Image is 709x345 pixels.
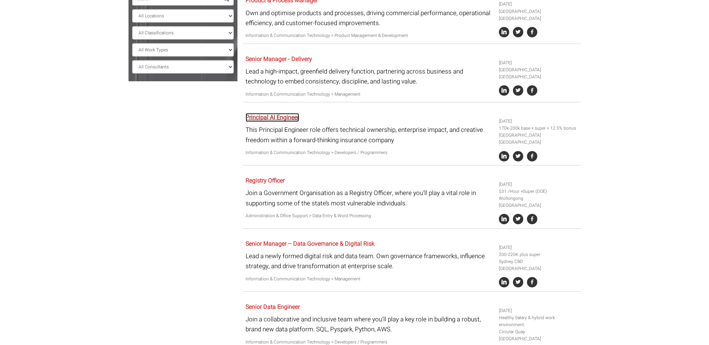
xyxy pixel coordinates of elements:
p: Administration & Office Support > Data Entry & Word Processing [246,212,493,219]
li: 170k-200k base + super + 12.5% bonus [499,125,578,132]
li: [GEOGRAPHIC_DATA] [GEOGRAPHIC_DATA] [499,8,578,22]
p: Lead a newly formed digital risk and data team. Own governance frameworks, influence strategy, an... [246,251,493,271]
p: Information & Communication Technology > Management [246,276,493,283]
p: Information & Communication Technology > Product Management & Development [246,32,493,39]
p: Join a Government Organisation as a Registry Officer, where you’ll play a vital role in supportin... [246,188,493,208]
a: Senior Manager – Data Governance & Digital Risk [246,239,374,248]
p: Own and optimise products and processes, driving commercial performance, operational efficiency, ... [246,8,493,28]
li: Sydney CBD [GEOGRAPHIC_DATA] [499,258,578,272]
li: [GEOGRAPHIC_DATA] [GEOGRAPHIC_DATA] [499,132,578,146]
a: Senior Manager - Delivery [246,55,312,64]
li: Healthy Salary & hybrid work environment. [499,314,578,328]
li: $31 /Hour +Super (DOE) [499,188,578,195]
p: This Principal Engineer role offers technical ownership, enterprise impact, and creative freedom ... [246,125,493,145]
li: [DATE] [499,1,578,8]
a: Senior Data Engineer [246,303,300,311]
li: [GEOGRAPHIC_DATA] [GEOGRAPHIC_DATA] [499,66,578,81]
p: Join a collaborative and inclusive team where you'll play a key role in building a robust, brand ... [246,314,493,334]
li: [DATE] [499,118,578,125]
p: Information & Communication Technology > Management [246,91,493,98]
p: Information & Communication Technology > Developers / Programmers [246,149,493,156]
a: Registry Officer [246,176,285,185]
li: Circular Quay [GEOGRAPHIC_DATA] [499,328,578,342]
li: [DATE] [499,244,578,251]
p: Lead a high-impact, greenfield delivery function, partnering across business and technology to em... [246,66,493,86]
li: 200-220K plus super [499,251,578,258]
li: [DATE] [499,181,578,188]
li: Wollongong [GEOGRAPHIC_DATA] [499,195,578,209]
li: [DATE] [499,307,578,314]
li: [DATE] [499,59,578,66]
a: Principal AI Engineer [246,113,299,122]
